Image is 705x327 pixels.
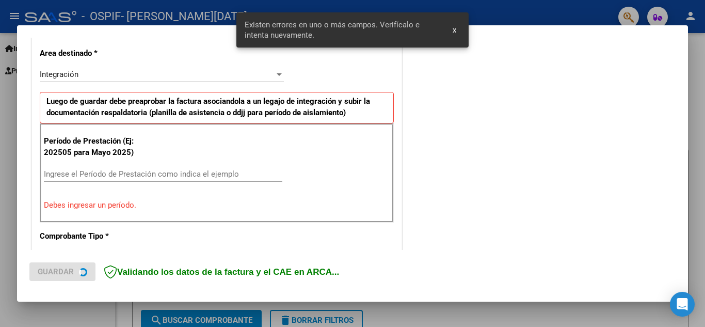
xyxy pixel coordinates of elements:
p: Debes ingresar un período. [44,199,390,211]
span: Guardar [38,267,74,276]
p: Comprobante Tipo * [40,230,146,242]
div: Open Intercom Messenger [670,292,695,317]
strong: Luego de guardar debe preaprobar la factura asociandola a un legajo de integración y subir la doc... [46,97,370,118]
span: Validando los datos de la factura y el CAE en ARCA... [104,267,339,277]
button: x [444,21,464,39]
p: Area destinado * [40,48,146,59]
button: Guardar [29,262,95,281]
span: x [453,25,456,35]
p: Período de Prestación (Ej: 202505 para Mayo 2025) [44,135,148,159]
span: Integración [40,70,78,79]
span: Existen errores en uno o más campos. Verifícalo e intenta nuevamente. [245,20,441,40]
